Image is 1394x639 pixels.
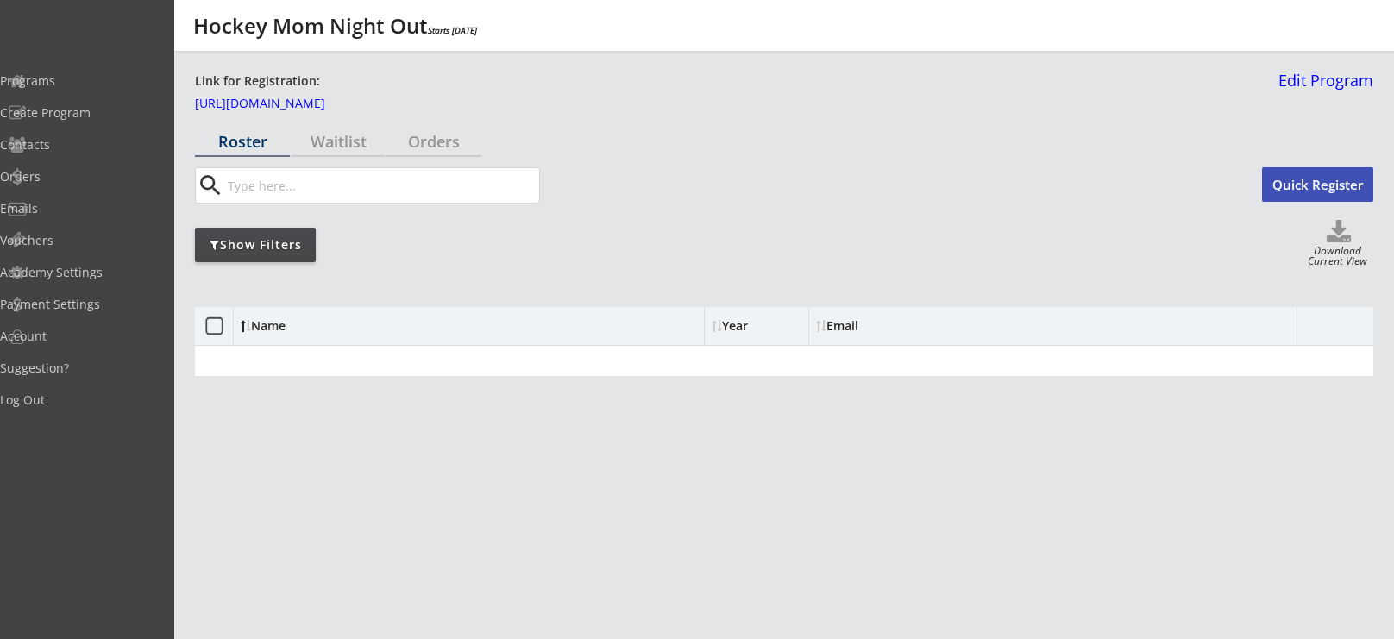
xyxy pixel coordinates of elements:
div: Roster [195,134,290,149]
div: Waitlist [291,134,386,149]
div: Email [816,320,971,332]
div: Hockey Mom Night Out [193,16,477,36]
div: Name [241,320,381,332]
button: Quick Register [1262,167,1373,202]
div: Year [712,320,801,332]
em: Starts [DATE] [428,24,477,36]
input: Type here... [224,168,539,203]
button: Click to download full roster. Your browser settings may try to block it, check your security set... [1304,220,1373,246]
img: yH5BAEAAAAALAAAAAABAAEAAAIBRAA7 [19,14,155,46]
div: Orders [386,134,481,149]
button: search [196,172,224,199]
div: Link for Registration: [195,72,323,91]
a: Edit Program [1272,72,1373,103]
div: Download Current View [1302,246,1373,269]
a: [URL][DOMAIN_NAME] [195,97,367,116]
div: Show Filters [195,236,316,254]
